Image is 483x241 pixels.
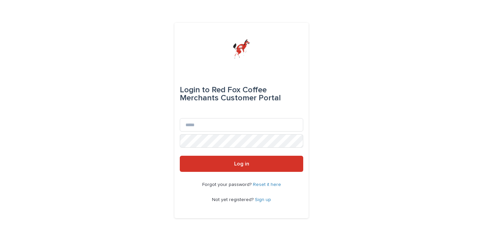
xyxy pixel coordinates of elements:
[180,86,210,94] span: Login to
[233,39,250,59] img: zttTXibQQrCfv9chImQE
[234,161,249,166] span: Log in
[212,197,255,202] span: Not yet registered?
[202,182,253,187] span: Forgot your password?
[255,197,271,202] a: Sign up
[180,81,303,107] div: Red Fox Coffee Merchants Customer Portal
[180,156,303,172] button: Log in
[253,182,281,187] a: Reset it here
